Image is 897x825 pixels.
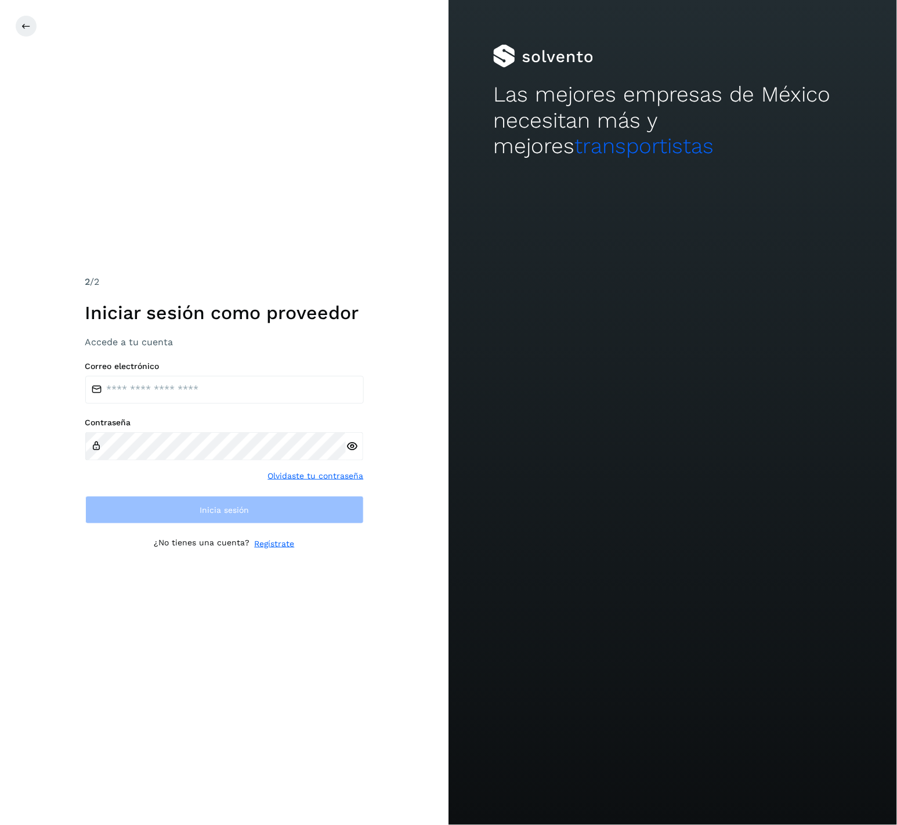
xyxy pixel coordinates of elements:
[268,470,364,482] a: Olvidaste tu contraseña
[85,302,364,324] h1: Iniciar sesión como proveedor
[85,418,364,428] label: Contraseña
[154,538,250,550] p: ¿No tienes una cuenta?
[85,336,364,348] h3: Accede a tu cuenta
[200,506,249,514] span: Inicia sesión
[85,275,364,289] div: /2
[85,276,91,287] span: 2
[85,496,364,524] button: Inicia sesión
[493,82,852,159] h2: Las mejores empresas de México necesitan más y mejores
[85,361,364,371] label: Correo electrónico
[255,538,295,550] a: Regístrate
[574,133,714,158] span: transportistas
